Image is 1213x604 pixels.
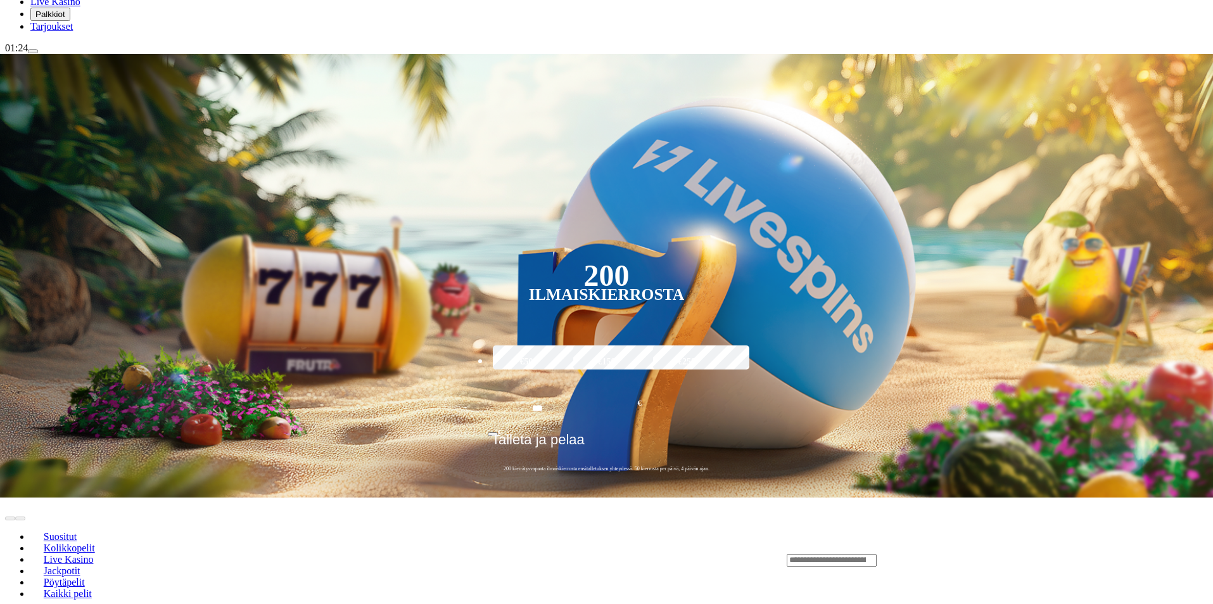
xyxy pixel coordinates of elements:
[488,431,725,458] button: Talleta ja pelaa
[638,397,642,409] span: €
[30,21,73,32] span: Tarjoukset
[529,287,685,302] div: Ilmaiskierrosta
[30,539,108,558] a: Kolikkopelit
[5,517,15,520] button: prev slide
[15,517,25,520] button: next slide
[30,562,93,581] a: Jackpotit
[39,577,90,588] span: Pöytäpelit
[570,344,644,380] label: €150
[28,49,38,53] button: menu
[492,432,585,457] span: Talleta ja pelaa
[787,554,877,567] input: Search
[39,565,86,576] span: Jackpotit
[5,42,28,53] span: 01:24
[650,344,723,380] label: €250
[498,428,502,435] span: €
[583,268,629,283] div: 200
[30,8,70,21] button: reward iconPalkkiot
[30,584,105,603] a: Kaikki pelit
[35,10,65,19] span: Palkkiot
[30,21,73,32] a: gift-inverted iconTarjoukset
[39,543,100,553] span: Kolikkopelit
[30,527,90,546] a: Suositut
[490,344,563,380] label: €50
[39,531,82,542] span: Suositut
[30,550,106,569] a: Live Kasino
[30,573,98,592] a: Pöytäpelit
[39,588,97,599] span: Kaikki pelit
[488,465,725,472] span: 200 kierrätysvapaata ilmaiskierrosta ensitalletuksen yhteydessä. 50 kierrosta per päivä, 4 päivän...
[39,554,99,565] span: Live Kasino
